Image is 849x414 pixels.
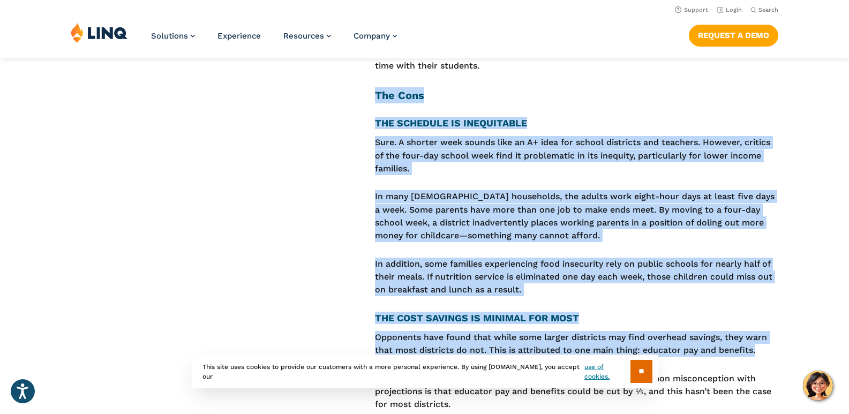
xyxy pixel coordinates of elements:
strong: The Cons [375,89,424,102]
a: Solutions [151,31,195,41]
a: Resources [283,31,331,41]
img: LINQ | K‑12 Software [71,22,127,43]
a: Company [354,31,397,41]
a: Login [717,6,742,13]
span: Resources [283,31,324,41]
a: Request a Demo [689,25,778,46]
p: Opponents have found that while some larger districts may find overhead savings, they warn that m... [375,331,778,357]
nav: Button Navigation [689,22,778,46]
a: Support [675,6,708,13]
p: Sure. A shorter week sounds like an A+ idea for school districts and teachers. However, critics o... [375,136,778,175]
nav: Primary Navigation [151,22,397,58]
a: Experience [217,31,261,41]
button: Hello, have a question? Let’s chat. [803,371,833,401]
h4: HE SCHEDULE IS INEQUITABLE [375,117,778,129]
span: Company [354,31,390,41]
span: Solutions [151,31,188,41]
p: In addition, some families experiencing food insecurity rely on public schools for nearly half of... [375,258,778,297]
span: Search [758,6,778,13]
div: This site uses cookies to provide our customers with a more personal experience. By using [DOMAIN... [192,355,658,388]
button: Open Search Bar [750,6,778,14]
strong: T [375,312,381,323]
p: In many [DEMOGRAPHIC_DATA] households, the adults work eight-hour days at least five days a week.... [375,190,778,242]
h4: HE COST SAVINGS IS MINIMAL FOR MOST [375,312,778,324]
strong: T [375,117,381,129]
a: use of cookies. [584,362,630,381]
